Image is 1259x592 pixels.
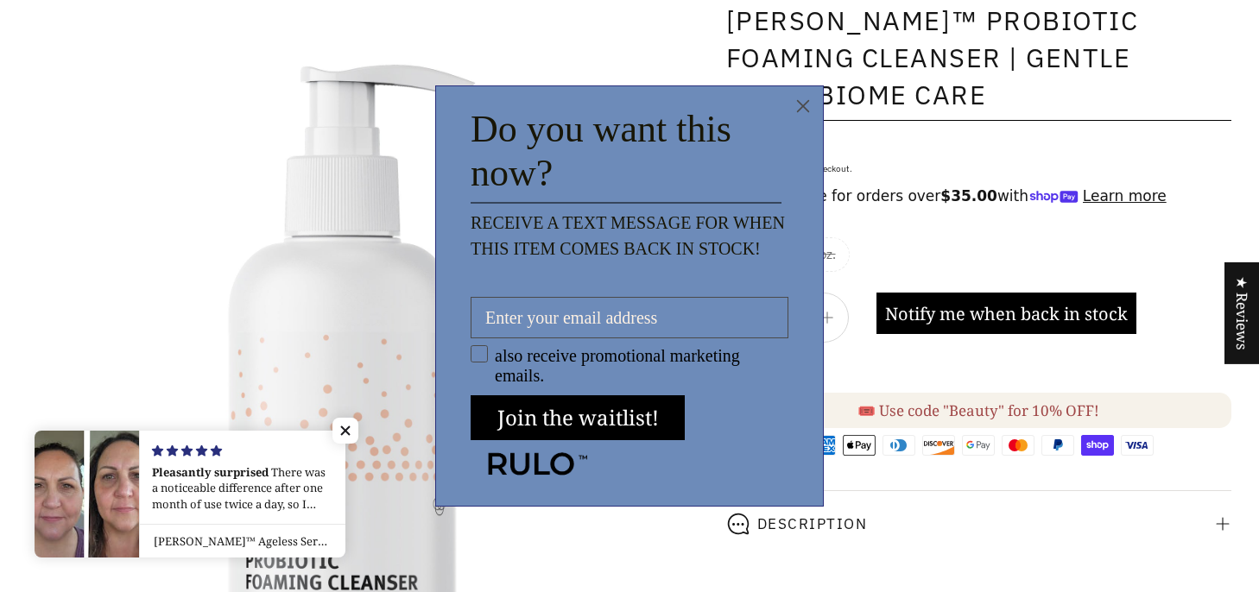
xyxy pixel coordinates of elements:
input: Enter your email address [471,297,788,338]
span: Receive a text message for when this item comes back in stock! [471,213,785,258]
div: also receive promotional marketing emails. [495,346,768,386]
img: divider [471,202,781,204]
span: Do you want this now? [471,108,731,194]
button: Join the waitlist! [471,395,685,440]
button: Close dialog [789,92,817,120]
img: logo [472,447,593,478]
